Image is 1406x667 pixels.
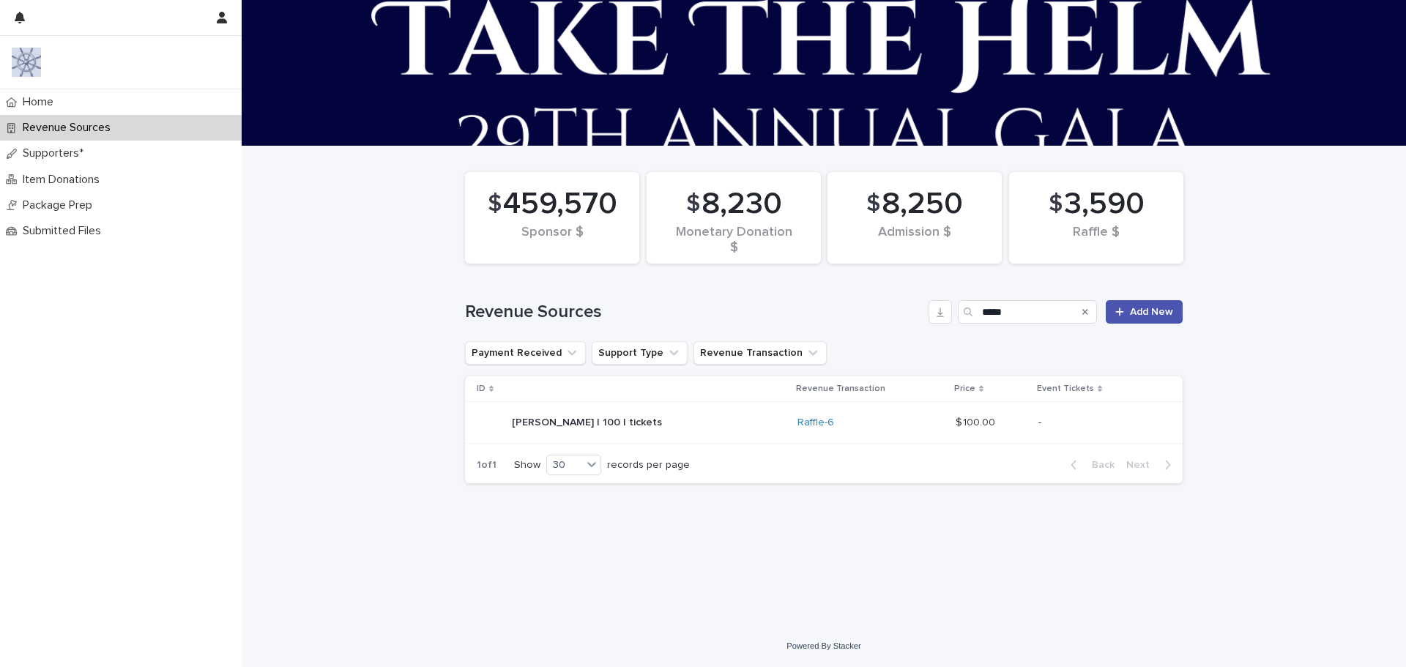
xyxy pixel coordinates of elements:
p: [PERSON_NAME] | 100 | tickets [512,414,665,429]
span: 459,570 [503,186,617,223]
div: Sponsor $ [490,225,614,256]
div: Admission $ [852,225,977,256]
span: $ [488,190,502,218]
button: Next [1120,458,1183,472]
button: Back [1059,458,1120,472]
span: $ [866,190,880,218]
span: 8,230 [702,186,782,223]
a: Powered By Stacker [786,641,860,650]
p: 1 of 1 [465,447,508,483]
p: Item Donations [17,173,111,187]
span: $ [686,190,700,218]
p: Price [954,381,975,397]
a: Raffle-6 [797,417,834,429]
div: 30 [547,458,582,473]
span: 8,250 [882,186,963,223]
p: records per page [607,459,690,472]
tr: [PERSON_NAME] | 100 | tickets[PERSON_NAME] | 100 | tickets Raffle-6 $ 100.00$ 100.00 -- [465,402,1183,444]
span: Add New [1130,307,1173,317]
p: Show [514,459,540,472]
p: ID [477,381,486,397]
span: $ [1049,190,1063,218]
p: $ 100.00 [956,414,998,429]
p: Package Prep [17,198,104,212]
p: Revenue Transaction [796,381,885,397]
p: - [1038,414,1044,429]
button: Revenue Transaction [693,341,827,365]
span: Back [1083,460,1115,470]
p: Submitted Files [17,224,113,238]
span: 3,590 [1064,186,1145,223]
p: Home [17,95,65,109]
input: Search [958,300,1097,324]
button: Payment Received [465,341,586,365]
p: Revenue Sources [17,121,122,135]
a: Add New [1106,300,1183,324]
div: Raffle $ [1034,225,1158,256]
button: Support Type [592,341,688,365]
img: 9nJvCigXQD6Aux1Mxhwl [12,48,41,77]
h1: Revenue Sources [465,302,923,323]
p: Supporters* [17,146,95,160]
p: Event Tickets [1037,381,1094,397]
div: Monetary Donation $ [672,225,796,256]
span: Next [1126,460,1158,470]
